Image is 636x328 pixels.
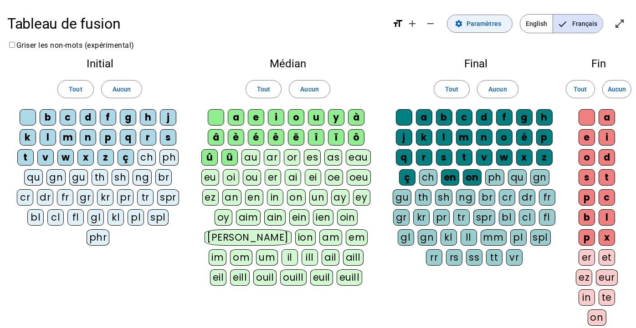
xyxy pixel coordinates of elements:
[346,229,368,246] div: em
[27,209,44,226] div: bl
[343,249,364,266] div: aill
[519,189,535,206] div: dr
[453,209,470,226] div: tr
[310,269,333,286] div: euil
[295,229,316,246] div: ion
[599,249,615,266] div: et
[230,249,252,266] div: om
[436,149,452,166] div: s
[553,15,603,33] span: Français
[101,80,142,98] button: Aucun
[148,209,169,226] div: spl
[236,209,261,226] div: aim
[576,269,592,286] div: ez
[579,249,595,266] div: er
[228,129,244,146] div: è
[496,109,513,126] div: f
[160,129,176,146] div: s
[328,129,344,146] div: ï
[201,169,219,186] div: eu
[419,169,437,186] div: ch
[228,109,244,126] div: a
[308,109,324,126] div: u
[415,189,431,206] div: th
[574,84,587,95] span: Tout
[57,149,74,166] div: w
[305,169,321,186] div: ei
[241,149,260,166] div: au
[80,109,96,126] div: d
[256,249,278,266] div: um
[117,189,133,206] div: pr
[337,269,362,286] div: euill
[461,229,477,246] div: ll
[87,209,104,226] div: gl
[426,249,442,266] div: rr
[9,42,15,48] input: Griser les non-mots (expérimental)
[313,209,333,226] div: ien
[309,189,328,206] div: un
[614,18,625,29] mat-icon: open_in_full
[520,15,553,33] span: English
[248,109,264,126] div: e
[47,209,64,226] div: cl
[536,149,553,166] div: z
[599,149,615,166] div: d
[133,169,152,186] div: ng
[222,189,241,206] div: an
[302,249,318,266] div: ill
[486,249,503,266] div: tt
[288,129,304,146] div: ë
[159,149,179,166] div: ph
[530,229,551,246] div: spl
[413,209,430,226] div: kr
[128,209,144,226] div: pl
[230,269,250,286] div: eill
[140,129,156,146] div: r
[285,169,301,186] div: ai
[496,129,513,146] div: o
[331,189,349,206] div: ay
[20,129,36,146] div: k
[268,109,284,126] div: i
[57,80,93,98] button: Tout
[264,209,286,226] div: ain
[436,109,452,126] div: b
[441,229,457,246] div: kl
[118,149,134,166] div: ç
[46,169,66,186] div: gn
[155,169,172,186] div: br
[17,189,33,206] div: cr
[441,169,459,186] div: en
[510,229,527,246] div: pl
[579,289,595,306] div: in
[138,149,156,166] div: ch
[288,109,304,126] div: o
[433,209,450,226] div: pr
[253,269,277,286] div: ouil
[398,229,414,246] div: gl
[246,80,282,98] button: Tout
[435,189,452,206] div: sh
[289,80,330,98] button: Aucun
[476,149,492,166] div: v
[463,169,482,186] div: on
[267,189,283,206] div: in
[599,289,615,306] div: te
[108,209,124,226] div: kl
[403,15,421,33] button: Augmenter la taille de la police
[120,129,136,146] div: q
[599,229,615,246] div: x
[17,149,34,166] div: t
[536,109,553,126] div: h
[280,269,306,286] div: ouill
[205,229,292,246] div: [PERSON_NAME]
[416,109,432,126] div: a
[337,209,358,226] div: oin
[539,209,555,226] div: fl
[215,209,232,226] div: oy
[304,149,321,166] div: es
[308,129,324,146] div: î
[516,109,533,126] div: g
[467,18,501,29] span: Paramètres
